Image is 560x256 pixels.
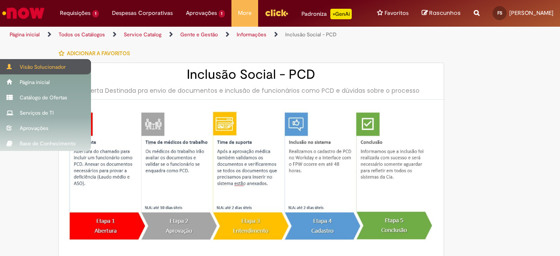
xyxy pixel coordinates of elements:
[7,27,367,43] ul: Trilhas de página
[237,31,266,38] a: Informações
[509,9,553,17] span: [PERSON_NAME]
[92,10,99,18] span: 1
[330,9,352,19] p: +GenAi
[10,31,40,38] a: Página inicial
[67,67,435,82] h2: Inclusão Social - PCD
[180,31,218,38] a: Gente e Gestão
[385,9,409,18] span: Favoritos
[422,9,461,18] a: Rascunhos
[285,31,336,38] a: Inclusão Social - PCD
[238,9,252,18] span: More
[219,10,225,18] span: 1
[112,9,173,18] span: Despesas Corporativas
[67,50,130,57] span: Adicionar a Favoritos
[67,86,435,95] div: Oferta Destinada pra envio de documentos e inclusão de funcionários como PCD e dúvidas sobre o pr...
[301,9,352,19] div: Padroniza
[186,9,217,18] span: Aprovações
[60,9,91,18] span: Requisições
[497,10,502,16] span: FS
[58,44,135,63] button: Adicionar a Favoritos
[1,4,46,22] img: ServiceNow
[124,31,161,38] a: Service Catalog
[429,9,461,17] span: Rascunhos
[265,6,288,19] img: click_logo_yellow_360x200.png
[59,31,105,38] a: Todos os Catálogos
